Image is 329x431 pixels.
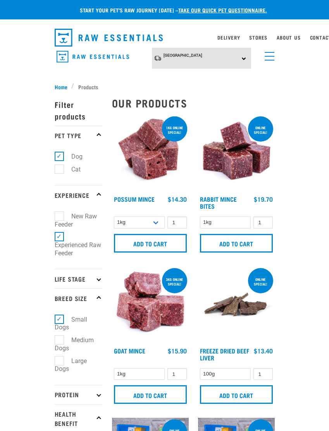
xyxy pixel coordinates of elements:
[55,385,103,404] p: Protein
[55,211,97,229] label: New Raw Feeder
[248,273,273,290] div: ONLINE SPECIAL!
[200,349,249,359] a: Freeze Dried Beef Liver
[168,196,187,203] div: $14.30
[55,335,94,353] label: Medium Dogs
[57,51,129,63] img: Raw Essentials Logo
[55,83,72,91] a: Home
[55,126,103,145] p: Pet Type
[55,83,67,91] span: Home
[55,29,163,47] img: Raw Essentials Logo
[55,185,103,204] p: Experience
[59,152,86,161] label: Dog
[154,55,162,61] img: van-moving.png
[55,83,275,91] nav: breadcrumbs
[55,95,103,126] p: Filter products
[59,164,84,174] label: Cat
[200,234,273,253] input: Add to cart
[162,273,187,290] div: 3kg online special!
[200,197,237,208] a: Rabbit Mince Bites
[198,267,275,343] img: Stack Of Freeze Dried Beef Liver For Pets
[55,269,103,288] p: Life Stage
[48,26,281,50] nav: dropdown navigation
[112,97,275,109] h2: Our Products
[254,347,273,354] div: $13.40
[249,36,267,39] a: Stores
[164,53,202,57] span: [GEOGRAPHIC_DATA]
[114,234,187,253] input: Add to cart
[168,347,187,354] div: $15.90
[162,122,187,138] div: 1kg online special!
[198,115,275,192] img: Whole Minced Rabbit Cubes 01
[114,349,145,352] a: Goat Mince
[55,356,87,374] label: Large Dogs
[253,368,273,380] input: 1
[55,315,87,332] label: Small Dogs
[112,115,189,192] img: 1102 Possum Mince 01
[112,267,189,343] img: 1077 Wild Goat Mince 01
[253,216,273,228] input: 1
[114,197,155,201] a: Possum Mince
[114,385,187,404] input: Add to cart
[178,9,267,11] a: take our quick pet questionnaire.
[248,122,273,138] div: ONLINE SPECIAL!
[167,368,187,380] input: 1
[254,196,273,203] div: $19.70
[55,232,101,258] label: Experienced Raw Feeder
[167,216,187,228] input: 1
[277,36,300,39] a: About Us
[261,47,275,61] a: menu
[200,385,273,404] input: Add to cart
[217,36,240,39] a: Delivery
[55,288,103,308] p: Breed Size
